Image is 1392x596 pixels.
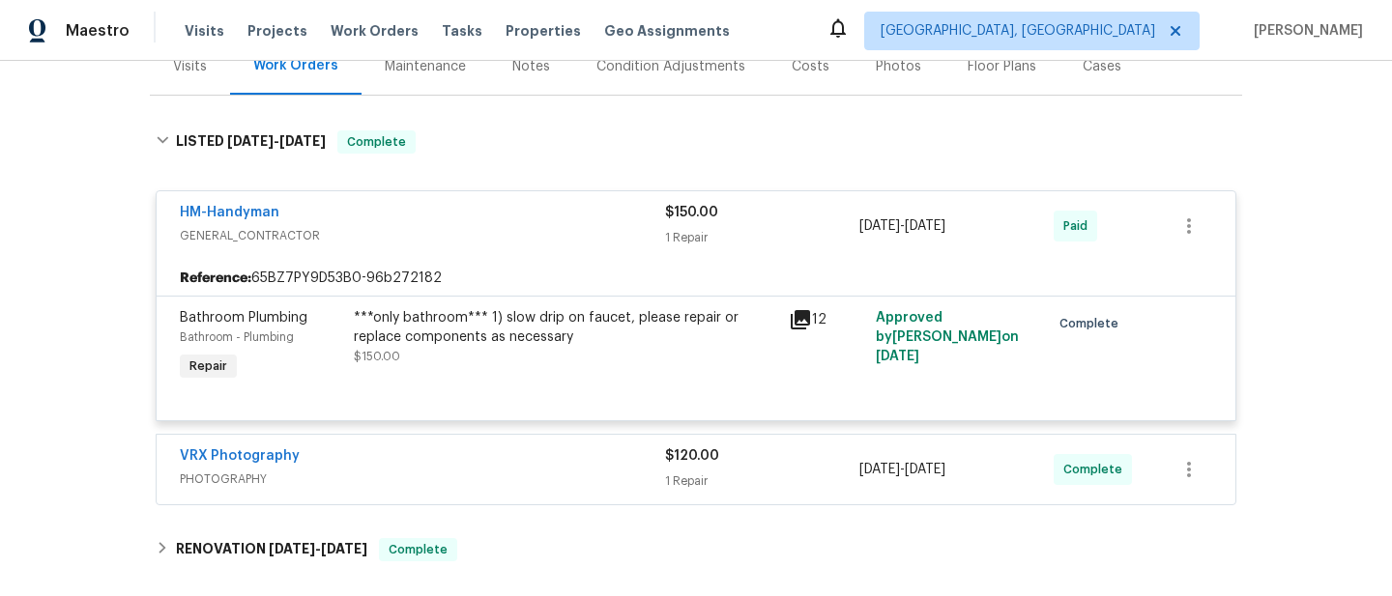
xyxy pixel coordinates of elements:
[665,449,719,463] span: $120.00
[247,21,307,41] span: Projects
[354,351,400,362] span: $150.00
[859,219,900,233] span: [DATE]
[66,21,130,41] span: Maestro
[180,449,300,463] a: VRX Photography
[180,331,294,343] span: Bathroom - Plumbing
[180,226,665,245] span: GENERAL_CONTRACTOR
[1083,57,1121,76] div: Cases
[269,542,315,555] span: [DATE]
[665,471,859,491] div: 1 Repair
[792,57,829,76] div: Costs
[1059,314,1126,333] span: Complete
[876,350,919,363] span: [DATE]
[385,57,466,76] div: Maintenance
[789,308,864,331] div: 12
[269,542,367,555] span: -
[182,356,235,376] span: Repair
[604,21,730,41] span: Geo Assignments
[968,57,1036,76] div: Floor Plans
[180,206,279,219] a: HM-Handyman
[150,526,1242,573] div: RENOVATION [DATE]-[DATE]Complete
[180,269,251,288] b: Reference:
[321,542,367,555] span: [DATE]
[176,130,326,154] h6: LISTED
[665,206,718,219] span: $150.00
[150,111,1242,173] div: LISTED [DATE]-[DATE]Complete
[253,56,338,75] div: Work Orders
[1063,460,1130,479] span: Complete
[331,21,419,41] span: Work Orders
[339,132,414,152] span: Complete
[512,57,550,76] div: Notes
[279,134,326,148] span: [DATE]
[157,261,1235,296] div: 65BZ7PY9D53B0-96b272182
[859,463,900,476] span: [DATE]
[596,57,745,76] div: Condition Adjustments
[859,460,945,479] span: -
[227,134,274,148] span: [DATE]
[173,57,207,76] div: Visits
[859,216,945,236] span: -
[876,311,1019,363] span: Approved by [PERSON_NAME] on
[442,24,482,38] span: Tasks
[381,540,455,559] span: Complete
[354,308,777,347] div: ***only bathroom*** 1) slow drip on faucet, please repair or replace components as necessary
[1063,216,1095,236] span: Paid
[665,228,859,247] div: 1 Repair
[227,134,326,148] span: -
[180,469,665,489] span: PHOTOGRAPHY
[506,21,581,41] span: Properties
[180,311,307,325] span: Bathroom Plumbing
[185,21,224,41] span: Visits
[1246,21,1363,41] span: [PERSON_NAME]
[905,463,945,476] span: [DATE]
[876,57,921,76] div: Photos
[176,538,367,561] h6: RENOVATION
[881,21,1155,41] span: [GEOGRAPHIC_DATA], [GEOGRAPHIC_DATA]
[905,219,945,233] span: [DATE]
